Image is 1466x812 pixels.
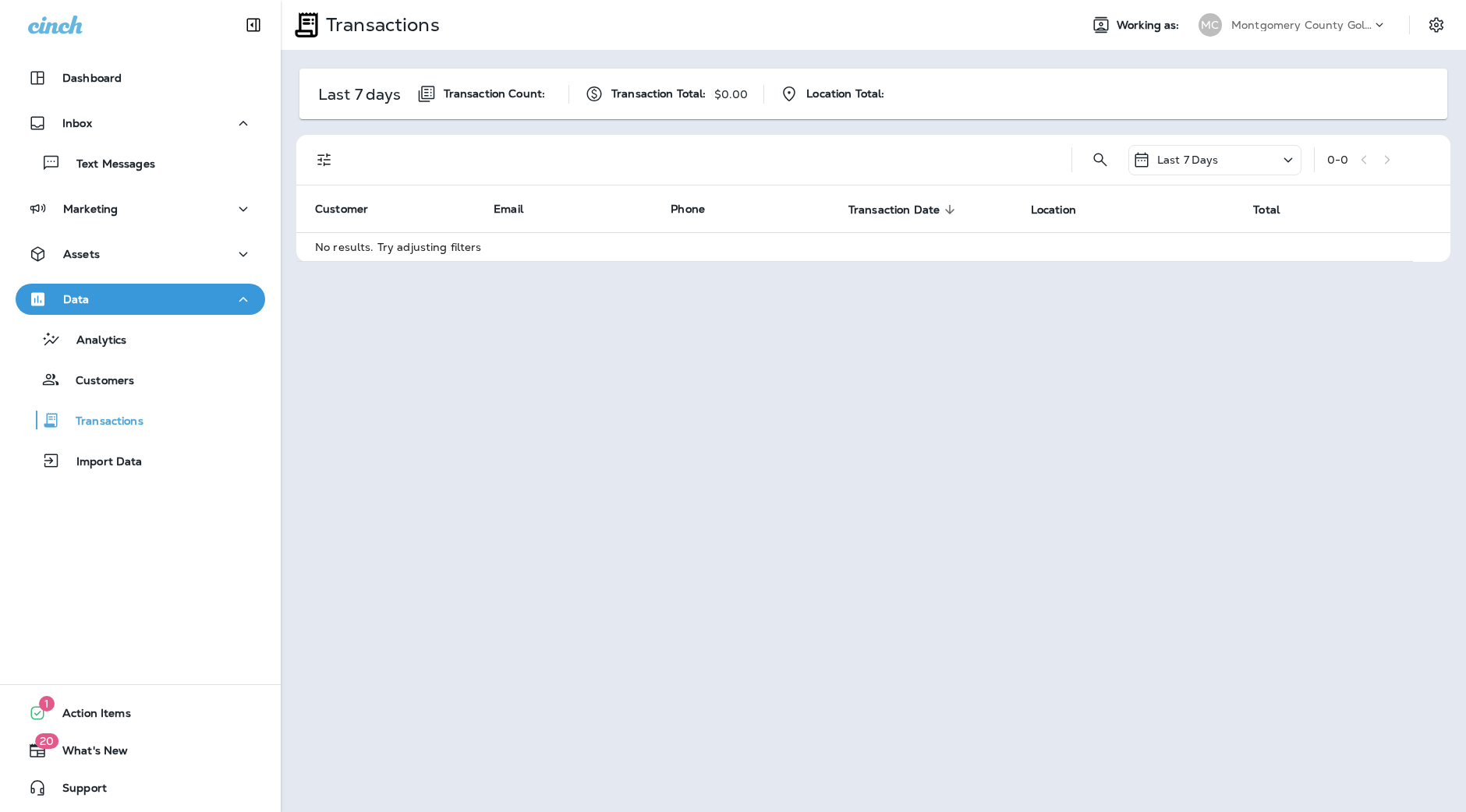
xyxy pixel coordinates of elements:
p: Assets [63,248,100,260]
button: Filters [309,144,340,175]
button: Import Data [16,444,265,477]
button: Text Messages [16,147,265,179]
p: Inbox [62,117,92,129]
button: Inbox [16,108,265,139]
span: Support [47,782,107,800]
span: Transaction Total: [611,87,706,101]
button: Data [16,284,265,315]
p: Last 7 days [318,88,402,101]
p: Customers [60,374,134,389]
button: 20What's New [16,735,265,766]
button: 1Action Items [16,697,265,729]
span: Email [494,202,523,216]
span: Total [1253,203,1280,217]
p: Transactions [320,13,440,37]
td: No results. Try adjusting filters [296,232,1413,261]
button: Collapse Sidebar [232,9,275,41]
button: Search Transactions [1085,144,1116,175]
button: Analytics [16,323,265,355]
span: Transaction Count: [444,87,546,101]
span: Customer [315,202,368,216]
div: MC [1199,13,1222,37]
p: Text Messages [61,157,155,172]
span: Action Items [47,707,131,726]
p: $0.00 [714,88,749,101]
p: Import Data [61,455,143,470]
p: Marketing [63,203,118,215]
p: Montgomery County Golf ([GEOGRAPHIC_DATA]) [1231,19,1372,31]
span: Total [1253,203,1300,217]
p: Data [63,293,90,305]
span: Transaction Date [848,203,940,217]
span: Transaction Date [848,203,960,217]
p: Analytics [61,334,126,348]
span: What's New [47,744,128,763]
button: Transactions [16,404,265,436]
span: Location Total: [806,87,884,101]
p: Transactions [60,415,143,429]
button: Marketing [16,193,265,224]
p: Last 7 Days [1157,154,1219,166]
button: Support [16,772,265,803]
span: 1 [39,696,55,711]
div: 0 - 0 [1327,154,1348,166]
button: Customers [16,363,265,396]
button: Dashboard [16,62,265,94]
span: Working as: [1117,19,1183,32]
p: Dashboard [62,72,122,84]
span: Location [1031,203,1096,217]
button: Settings [1422,11,1450,39]
span: Phone [671,202,705,216]
span: Location [1031,203,1076,217]
button: Assets [16,238,265,270]
span: 20 [35,733,58,749]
